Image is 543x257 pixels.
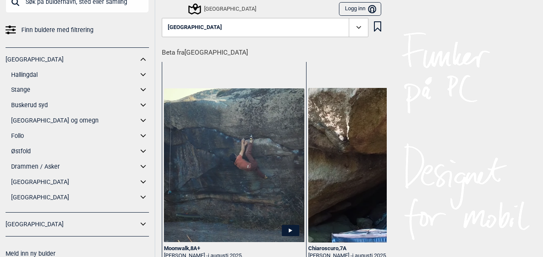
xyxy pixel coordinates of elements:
[6,218,138,231] a: [GEOGRAPHIC_DATA]
[6,250,55,257] a: Meld inn ny bulder
[11,69,138,81] a: Hallingdal
[164,245,304,252] div: Moonwalk , 8A+
[339,2,381,16] button: Logg inn
[162,43,387,58] h1: Beta fra [GEOGRAPHIC_DATA]
[11,84,138,96] a: Stange
[11,191,138,204] a: [GEOGRAPHIC_DATA]
[190,4,256,14] div: [GEOGRAPHIC_DATA]
[11,176,138,188] a: [GEOGRAPHIC_DATA]
[11,161,138,173] a: Drammen / Asker
[168,24,222,31] span: [GEOGRAPHIC_DATA]
[308,245,449,252] div: Chiaroscuro , 7A
[21,24,93,36] span: Finn buldere med filtrering
[164,88,304,242] img: Michelle pa Moonwalk
[162,18,368,38] button: [GEOGRAPHIC_DATA]
[11,145,138,158] a: Østfold
[11,99,138,111] a: Buskerud syd
[6,24,149,36] a: Finn buldere med filtrering
[11,114,138,127] a: [GEOGRAPHIC_DATA] og omegn
[11,130,138,142] a: Follo
[6,53,138,66] a: [GEOGRAPHIC_DATA]
[308,88,449,242] img: Michelle pa Chiaroscuro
